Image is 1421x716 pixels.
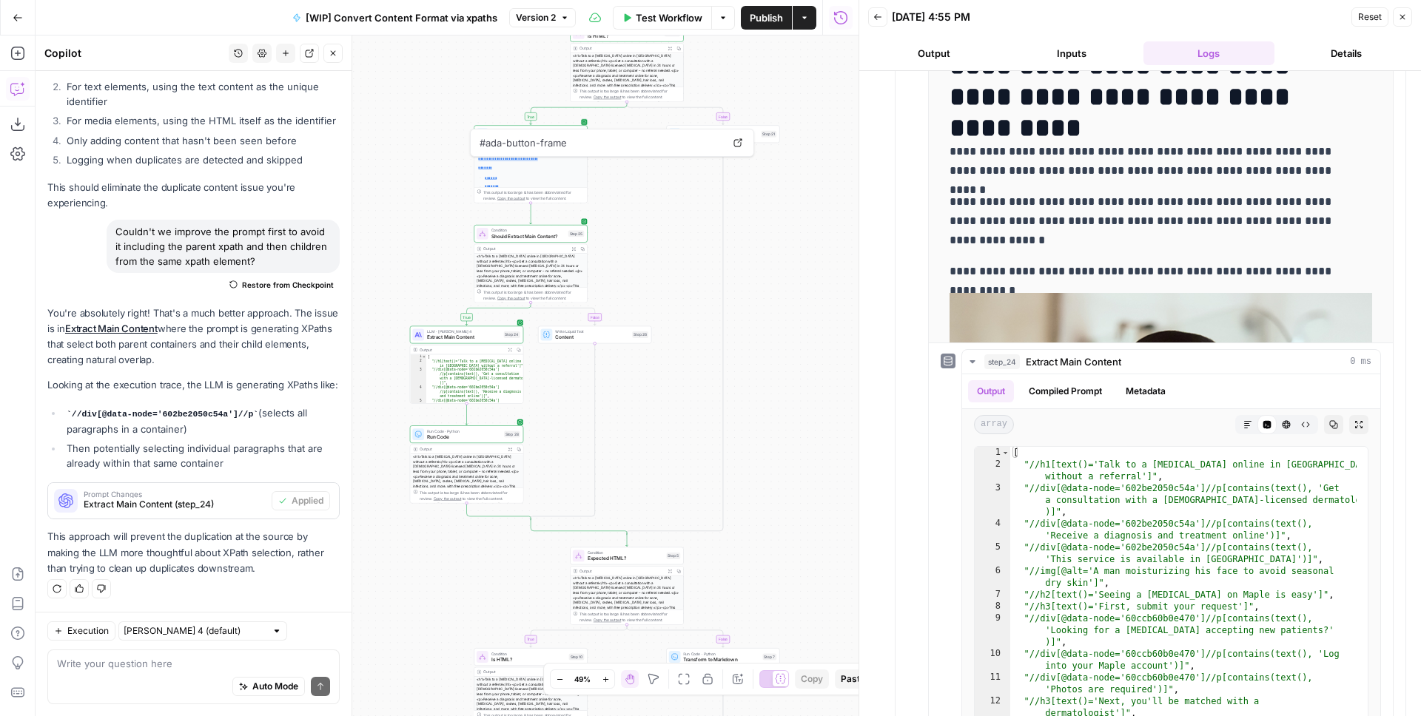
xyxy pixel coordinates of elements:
[835,669,871,689] button: Paste
[530,624,627,647] g: Edge from step_5 to step_10
[683,128,758,134] span: Write Liquid Text
[491,656,566,663] span: Is HTML?
[47,180,340,211] p: This should eliminate the duplicate content issue you're experiencing.
[574,673,591,685] span: 49%
[427,433,501,441] span: Run Code
[632,331,648,338] div: Step 26
[761,131,776,138] div: Step 21
[613,6,711,30] button: Test Workflow
[484,669,568,675] div: Output
[801,672,823,686] span: Copy
[466,303,531,325] g: Edge from step_25 to step_24
[975,601,1010,612] div: 8
[683,656,759,663] span: Transform to Markdown
[410,359,426,368] div: 2
[530,102,627,125] g: Edge from step_20 to step_19
[531,303,596,325] g: Edge from step_25 to step_26
[627,624,724,647] g: Edge from step_5 to step_7
[588,550,664,555] span: Condition
[63,133,340,148] li: Only adding content that hasn't been seen before
[795,669,829,689] button: Copy
[594,618,622,622] span: Copy the output
[410,354,426,359] div: 1
[63,405,340,436] li: (selects all paragraphs in a container)
[531,343,595,520] g: Edge from step_26 to step_25-conditional-end
[580,568,664,574] div: Output
[569,654,585,661] div: Step 10
[65,322,158,334] a: Extract Main Content
[555,328,629,334] span: Write Liquid Text
[570,547,683,625] div: ConditionExpected HTML?Step 5Output<h1>Talk to a [MEDICAL_DATA] online in [GEOGRAPHIC_DATA] witho...
[636,10,702,25] span: Test Workflow
[67,624,109,638] span: Execution
[484,189,585,201] div: This output is too large & has been abbreviated for review. to view the full content.
[224,276,340,294] button: Restore from Checkpoint
[410,326,523,404] div: LLM · [PERSON_NAME] 4Extract Main ContentStep 24Output[ "//h1[text()='Talk to a [MEDICAL_DATA] on...
[410,425,523,503] div: Run Code · PythonRun CodeStep 28Output<h1>Talk to a [MEDICAL_DATA] online in [GEOGRAPHIC_DATA] wi...
[750,10,783,25] span: Publish
[974,415,1014,434] span: array
[665,30,681,36] div: Step 20
[63,441,340,470] li: Then potentially selecting individual paragraphs that are already within that same container
[67,410,258,419] code: //div[@data-node='602be2050c54a']//p
[841,672,865,686] span: Paste
[538,326,651,344] div: Write Liquid TextContentStep 26
[588,555,664,562] span: Expected HTML?
[107,220,340,273] div: Couldn't we improve the prompt first to avoid it including the parent xpath and then children fro...
[63,79,340,109] li: For text elements, using the text content as the unique identifier
[1006,41,1138,65] button: Inputs
[467,503,531,520] g: Edge from step_28 to step_25-conditional-end
[283,6,506,30] button: [WIP] Convert Content Format via xpaths
[1020,380,1111,402] button: Compiled Prompt
[44,46,224,61] div: Copilot
[568,230,585,237] div: Step 25
[491,232,565,240] span: Should Extract Main Content?
[580,45,664,51] div: Output
[124,624,266,638] input: Claude Sonnet 4 (default)
[433,496,461,501] span: Copy the output
[531,518,627,534] g: Edge from step_25-conditional-end to step_20-conditional-end
[427,328,500,334] span: LLM · [PERSON_NAME] 4
[868,41,1000,65] button: Output
[420,446,503,452] div: Output
[1001,447,1010,459] span: Toggle code folding, rows 1 through 62
[474,225,587,303] div: ConditionShould Extract Main Content?Step 25Output<h1>Talk to a [MEDICAL_DATA] online in [GEOGRAP...
[1351,7,1388,27] button: Reset
[410,399,426,412] div: 5
[762,654,776,661] div: Step 7
[491,128,566,134] span: Run Code · Python
[466,404,468,425] g: Edge from step_24 to step_28
[1026,354,1121,369] span: Extract Main Content
[47,621,115,641] button: Execution
[422,354,426,359] span: Toggle code folding, rows 1 through 62
[975,589,1010,601] div: 7
[84,498,266,511] span: Extract Main Content (step_24)
[968,380,1014,402] button: Output
[975,447,1010,459] div: 1
[666,125,779,143] div: Write Liquid TextContentStep 21
[975,482,1010,518] div: 3
[491,651,566,657] span: Condition
[555,334,629,341] span: Content
[503,331,520,338] div: Step 24
[63,113,340,128] li: For media elements, using the HTML itself as the identifier
[1280,41,1412,65] button: Details
[47,529,340,575] p: This approach will prevent the duplication at the source by making the LLM more thoughtful about ...
[580,88,681,100] div: This output is too large & has been abbreviated for review. to view the full content.
[975,565,1010,589] div: 6
[497,296,525,300] span: Copy the output
[1358,10,1382,24] span: Reset
[516,11,556,24] span: Version 2
[588,32,662,39] span: Is HTML?
[252,680,298,693] span: Auto Mode
[242,279,334,291] span: Restore from Checkpoint
[427,428,501,434] span: Run Code · Python
[420,490,520,501] div: This output is too large & has been abbreviated for review. to view the full content.
[962,350,1380,374] button: 0 ms
[570,24,683,102] div: Is HTML?Step 20Output<h1>Talk to a [MEDICAL_DATA] online in [GEOGRAPHIC_DATA] without a referral<...
[975,459,1010,482] div: 2
[410,368,426,385] div: 3
[477,129,725,156] span: #ada-button-frame
[272,491,330,510] button: Applied
[47,377,340,393] p: Looking at the execution trace, the LLM is generating XPaths like:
